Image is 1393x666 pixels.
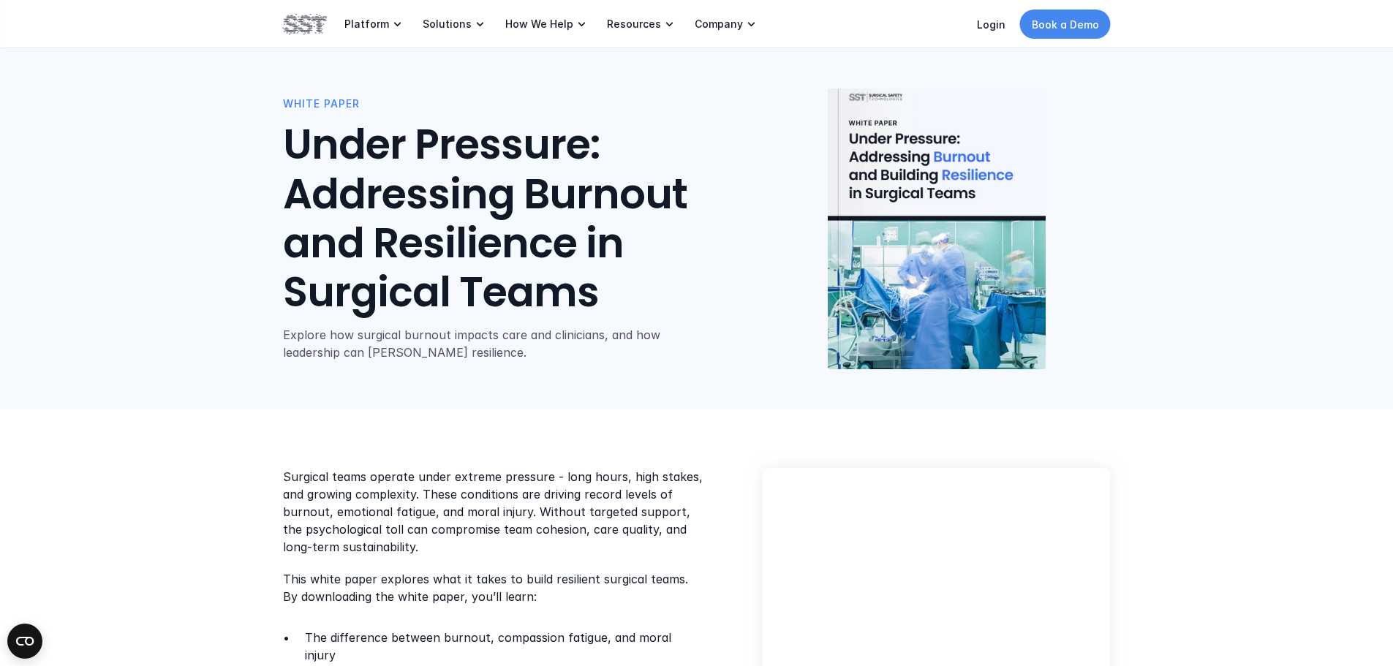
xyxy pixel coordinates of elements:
[344,18,389,31] p: Platform
[283,121,763,318] h1: Under Pressure: Addressing Burnout and Resilience in Surgical Teams
[1032,17,1099,32] p: Book a Demo
[283,570,705,605] p: This white paper explores what it takes to build resilient surgical teams. By downloading the whi...
[423,18,472,31] p: Solutions
[505,18,573,31] p: How We Help
[695,18,743,31] p: Company
[7,624,42,659] button: Open CMP widget
[977,18,1005,31] a: Login
[305,629,705,664] p: The difference between burnout, compassion fatigue, and moral injury
[283,12,327,37] img: SST logo
[1020,10,1111,39] a: Book a Demo
[283,327,715,362] p: Explore how surgical burnout impacts care and clinicians, and how leadership can [PERSON_NAME] re...
[828,88,1046,370] img: Under Pressure: Addressing Burnout and Resilience in Surgical Teams white paper cover
[283,468,705,556] p: Surgical teams operate under extreme pressure - long hours, high stakes, and growing complexity. ...
[607,18,661,31] p: Resources
[283,96,763,112] p: White Paper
